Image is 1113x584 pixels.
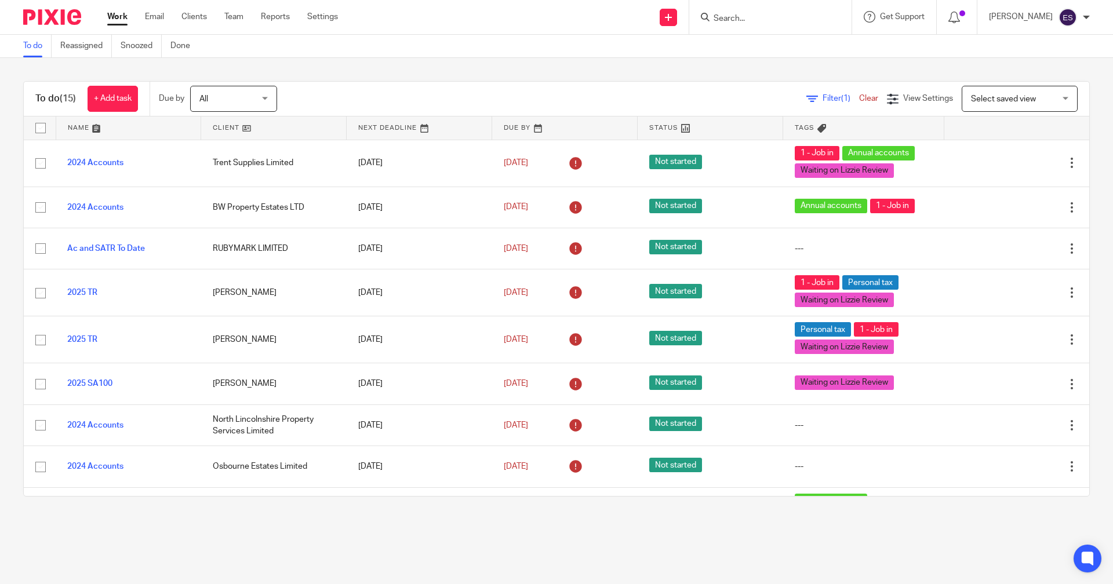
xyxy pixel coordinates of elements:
[854,322,899,337] span: 1 - Job in
[121,35,162,57] a: Snoozed
[201,140,347,187] td: Trent Supplies Limited
[859,94,878,103] a: Clear
[347,487,492,534] td: [DATE]
[201,187,347,228] td: BW Property Estates LTD
[347,316,492,363] td: [DATE]
[67,379,112,388] a: 2025 SA100
[795,275,839,290] span: 1 - Job in
[795,375,894,390] span: Waiting on Lizzie Review
[989,11,1053,23] p: [PERSON_NAME]
[504,462,528,470] span: [DATE]
[347,228,492,269] td: [DATE]
[649,331,702,345] span: Not started
[67,203,123,211] a: 2024 Accounts
[23,9,81,25] img: Pixie
[145,11,164,23] a: Email
[347,363,492,404] td: [DATE]
[201,228,347,269] td: RUBYMARK LIMITED
[649,458,702,472] span: Not started
[23,35,52,57] a: To do
[649,155,702,169] span: Not started
[649,284,702,298] span: Not started
[504,379,528,388] span: [DATE]
[67,462,123,470] a: 2024 Accounts
[201,316,347,363] td: [PERSON_NAME]
[60,94,76,103] span: (15)
[201,487,347,534] td: Ultimate Property Holdings Limited
[347,404,492,446] td: [DATE]
[712,14,817,24] input: Search
[823,94,859,103] span: Filter
[795,293,894,307] span: Waiting on Lizzie Review
[201,404,347,446] td: North Lincolnshire Property Services Limited
[795,163,894,178] span: Waiting on Lizzie Review
[224,11,243,23] a: Team
[347,446,492,487] td: [DATE]
[504,244,528,253] span: [DATE]
[971,95,1036,103] span: Select saved view
[842,146,915,160] span: Annual accounts
[107,11,128,23] a: Work
[201,269,347,316] td: [PERSON_NAME]
[795,199,867,213] span: Annual accounts
[842,275,899,290] span: Personal tax
[795,340,894,354] span: Waiting on Lizzie Review
[201,446,347,487] td: Osbourne Estates Limited
[67,335,97,344] a: 2025 TR
[67,244,145,253] a: Ac and SATR To Date
[347,269,492,316] td: [DATE]
[170,35,199,57] a: Done
[67,289,97,297] a: 2025 TR
[504,421,528,429] span: [DATE]
[35,93,76,105] h1: To do
[181,11,207,23] a: Clients
[649,199,702,213] span: Not started
[67,159,123,167] a: 2024 Accounts
[201,363,347,404] td: [PERSON_NAME]
[1059,8,1077,27] img: svg%3E
[307,11,338,23] a: Settings
[159,93,184,104] p: Due by
[504,159,528,167] span: [DATE]
[795,419,932,431] div: ---
[347,187,492,228] td: [DATE]
[841,94,850,103] span: (1)
[261,11,290,23] a: Reports
[504,335,528,344] span: [DATE]
[795,322,851,337] span: Personal tax
[880,13,925,21] span: Get Support
[795,125,814,131] span: Tags
[649,240,702,254] span: Not started
[67,421,123,429] a: 2024 Accounts
[795,146,839,160] span: 1 - Job in
[504,289,528,297] span: [DATE]
[60,35,112,57] a: Reassigned
[649,417,702,431] span: Not started
[649,375,702,390] span: Not started
[88,86,138,112] a: + Add task
[199,95,208,103] span: All
[347,140,492,187] td: [DATE]
[870,199,915,213] span: 1 - Job in
[504,203,528,211] span: [DATE]
[795,461,932,472] div: ---
[795,494,867,508] span: Annual accounts
[795,243,932,254] div: ---
[903,94,953,103] span: View Settings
